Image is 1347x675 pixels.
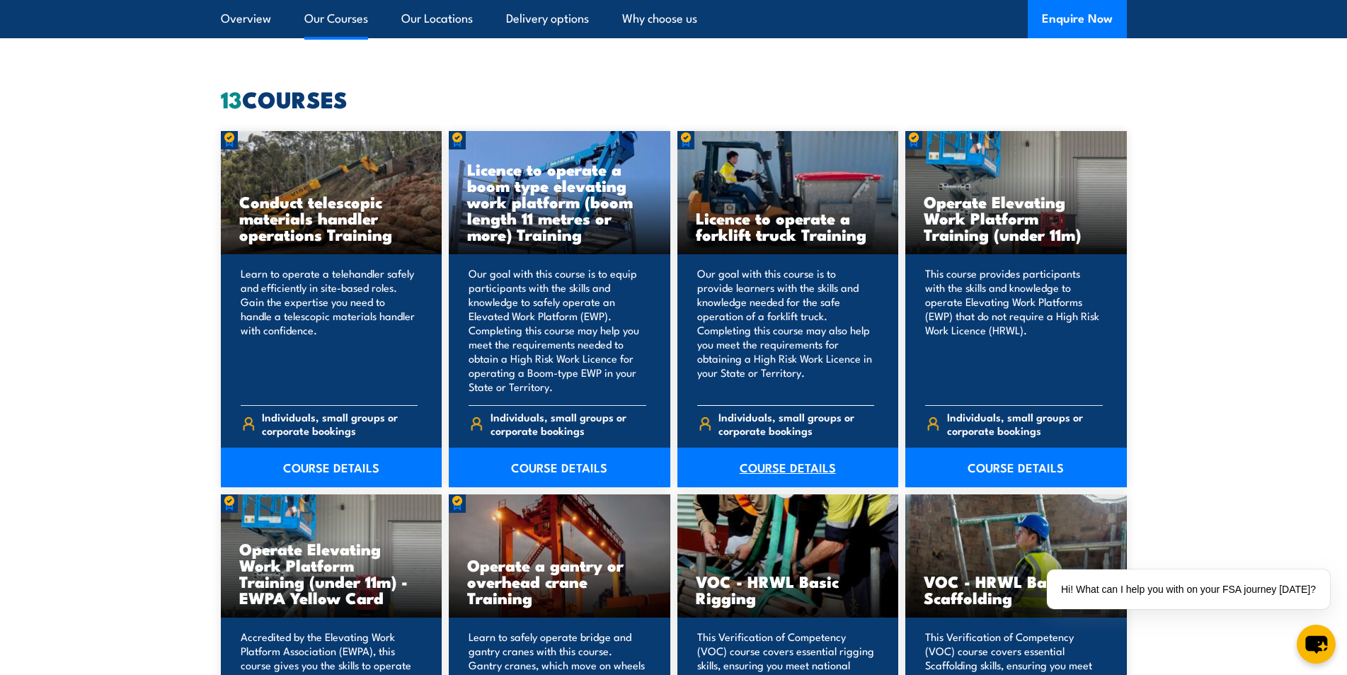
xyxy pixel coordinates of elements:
h3: VOC - HRWL Basic Rigging [696,573,881,606]
a: COURSE DETAILS [449,448,670,487]
p: Our goal with this course is to provide learners with the skills and knowledge needed for the saf... [697,266,875,394]
span: Individuals, small groups or corporate bookings [262,410,418,437]
div: Hi! What can I help you with on your FSA journey [DATE]? [1047,569,1330,609]
h3: VOC - HRWL Basic Scaffolding [924,573,1108,606]
p: This course provides participants with the skills and knowledge to operate Elevating Work Platfor... [925,266,1103,394]
h3: Conduct telescopic materials handler operations Training [239,193,424,242]
h3: Licence to operate a boom type elevating work platform (boom length 11 metres or more) Training [467,161,652,242]
h2: COURSES [221,89,1127,108]
h3: Operate Elevating Work Platform Training (under 11m) - EWPA Yellow Card [239,540,424,606]
span: Individuals, small groups or corporate bookings [718,410,874,437]
span: Individuals, small groups or corporate bookings [491,410,646,437]
button: chat-button [1297,625,1336,664]
strong: 13 [221,81,242,116]
a: COURSE DETAILS [677,448,899,487]
p: Learn to operate a telehandler safely and efficiently in site-based roles. Gain the expertise you... [241,266,418,394]
h3: Operate Elevating Work Platform Training (under 11m) [924,193,1108,242]
p: Our goal with this course is to equip participants with the skills and knowledge to safely operat... [469,266,646,394]
a: COURSE DETAILS [221,448,442,487]
a: COURSE DETAILS [905,448,1127,487]
h3: Licence to operate a forklift truck Training [696,210,881,242]
span: Individuals, small groups or corporate bookings [947,410,1103,437]
h3: Operate a gantry or overhead crane Training [467,557,652,606]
